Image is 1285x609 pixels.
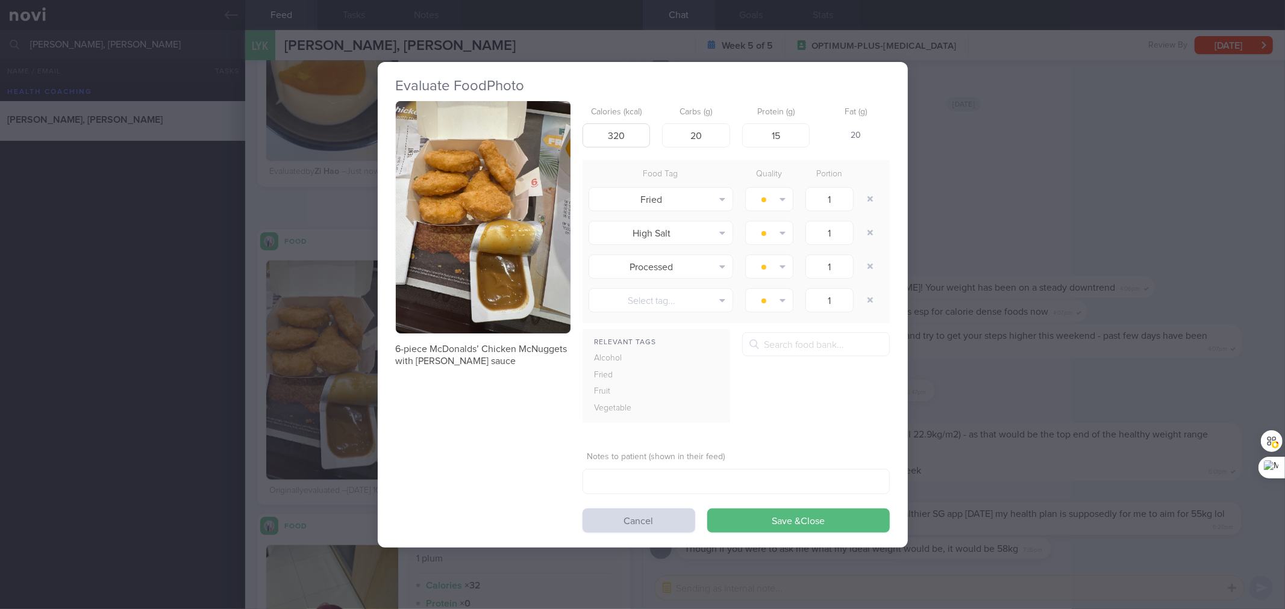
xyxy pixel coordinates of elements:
[739,166,799,183] div: Quality
[805,255,854,279] input: 1.0
[589,255,733,279] button: Processed
[587,107,646,118] label: Calories (kcal)
[583,383,660,400] div: Fruit
[583,367,660,384] div: Fried
[583,166,739,183] div: Food Tag
[667,107,725,118] label: Carbs (g)
[747,107,805,118] label: Protein (g)
[583,335,730,350] div: Relevant Tags
[583,123,651,147] input: 250
[742,332,890,356] input: Search food bank...
[583,509,695,533] button: Cancel
[805,221,854,245] input: 1.0
[589,187,733,211] button: Fried
[822,123,890,149] div: 20
[396,343,571,367] p: 6-piece McDonalds’ Chicken McNuggets with [PERSON_NAME] sauce
[583,400,660,417] div: Vegetable
[827,107,885,118] label: Fat (g)
[805,288,854,312] input: 1.0
[589,221,733,245] button: High Salt
[662,123,730,147] input: 33
[583,350,660,367] div: Alcohol
[396,101,571,334] img: 6-piece McDonalds’ Chicken McNuggets with curry sauce
[805,187,854,211] input: 1.0
[396,77,890,95] h2: Evaluate Food Photo
[707,509,890,533] button: Save &Close
[587,452,885,463] label: Notes to patient (shown in their feed)
[742,123,810,147] input: 9
[589,288,733,312] button: Select tag...
[799,166,860,183] div: Portion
